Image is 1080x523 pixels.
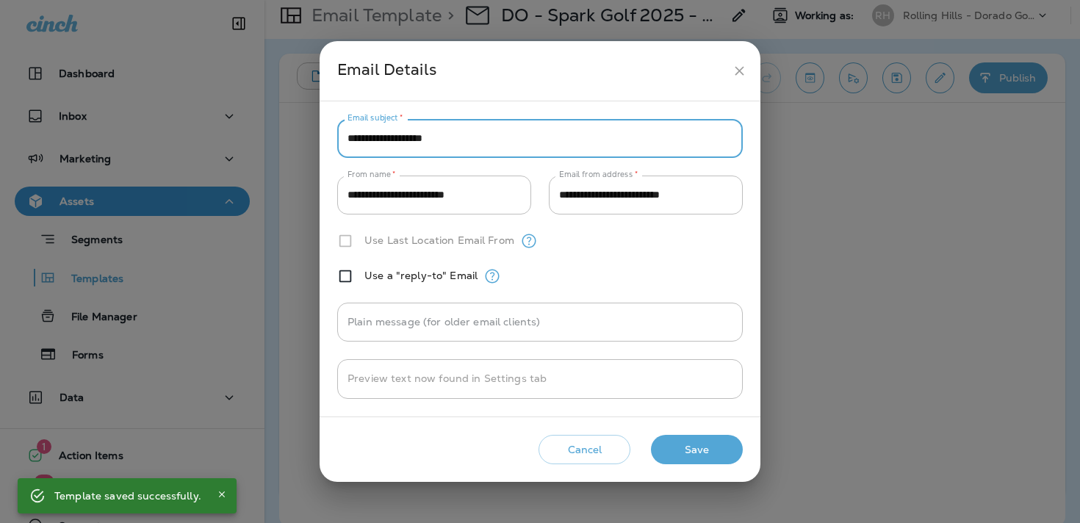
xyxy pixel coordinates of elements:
[348,169,396,180] label: From name
[559,169,638,180] label: Email from address
[337,57,726,84] div: Email Details
[213,486,231,503] button: Close
[364,270,478,281] label: Use a "reply-to" Email
[539,435,630,465] button: Cancel
[348,112,403,123] label: Email subject
[364,234,514,246] label: Use Last Location Email From
[726,57,753,84] button: close
[651,435,743,465] button: Save
[54,483,201,509] div: Template saved successfully.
